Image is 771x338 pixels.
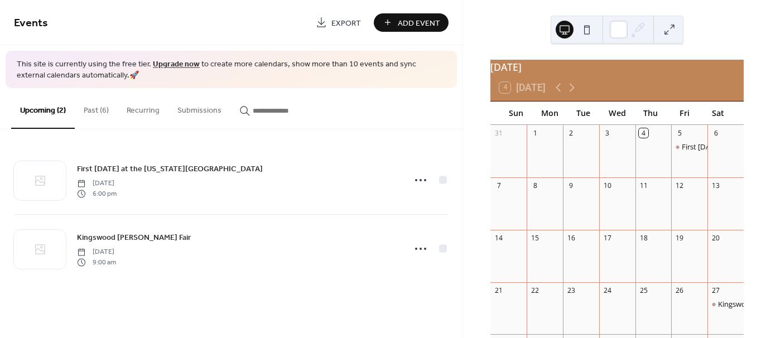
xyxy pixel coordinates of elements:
[17,59,446,81] span: This site is currently using the free tier. to create more calendars, show more than 10 events an...
[566,128,576,138] div: 2
[566,181,576,190] div: 9
[675,181,685,190] div: 12
[711,128,721,138] div: 6
[639,286,648,295] div: 25
[711,233,721,243] div: 20
[77,178,117,189] span: [DATE]
[531,128,540,138] div: 1
[639,128,648,138] div: 4
[603,181,612,190] div: 10
[603,128,612,138] div: 3
[711,286,721,295] div: 27
[77,257,116,267] span: 9:00 am
[77,231,191,244] a: Kingswood [PERSON_NAME] Fair
[667,102,701,124] div: Fri
[671,142,707,152] div: First Friday at the Arizona Center
[77,232,191,244] span: Kingswood [PERSON_NAME] Fair
[600,102,634,124] div: Wed
[675,128,685,138] div: 5
[707,299,744,309] div: Kingswood Parke Craft Fair
[77,189,117,199] span: 6:00 pm
[14,12,48,34] span: Events
[494,233,504,243] div: 14
[494,181,504,190] div: 7
[374,13,449,32] button: Add Event
[75,88,118,128] button: Past (6)
[153,57,200,72] a: Upgrade now
[531,233,540,243] div: 15
[490,60,744,74] div: [DATE]
[603,233,612,243] div: 17
[118,88,168,128] button: Recurring
[499,102,533,124] div: Sun
[11,88,75,129] button: Upcoming (2)
[533,102,566,124] div: Mon
[331,17,361,29] span: Export
[566,286,576,295] div: 23
[77,163,263,175] span: First [DATE] at the [US_STATE][GEOGRAPHIC_DATA]
[639,181,648,190] div: 11
[566,233,576,243] div: 16
[603,286,612,295] div: 24
[531,181,540,190] div: 8
[494,128,504,138] div: 31
[531,286,540,295] div: 22
[398,17,440,29] span: Add Event
[701,102,735,124] div: Sat
[634,102,667,124] div: Thu
[567,102,600,124] div: Tue
[675,286,685,295] div: 26
[639,233,648,243] div: 18
[494,286,504,295] div: 21
[77,247,116,257] span: [DATE]
[675,233,685,243] div: 19
[168,88,230,128] button: Submissions
[307,13,369,32] a: Export
[711,181,721,190] div: 13
[77,162,263,175] a: First [DATE] at the [US_STATE][GEOGRAPHIC_DATA]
